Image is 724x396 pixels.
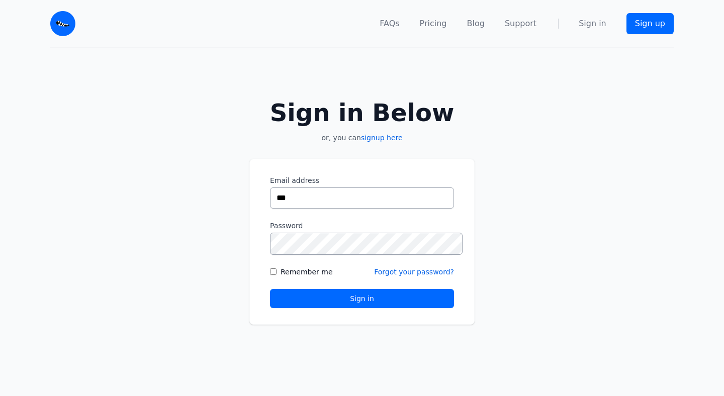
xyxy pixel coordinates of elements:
[467,18,485,30] a: Blog
[270,175,454,185] label: Email address
[249,101,475,125] h2: Sign in Below
[505,18,536,30] a: Support
[361,134,403,142] a: signup here
[626,13,674,34] a: Sign up
[579,18,606,30] a: Sign in
[380,18,399,30] a: FAQs
[50,11,75,36] img: Email Monster
[420,18,447,30] a: Pricing
[374,268,454,276] a: Forgot your password?
[249,133,475,143] p: or, you can
[270,221,454,231] label: Password
[270,289,454,308] button: Sign in
[281,267,333,277] label: Remember me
